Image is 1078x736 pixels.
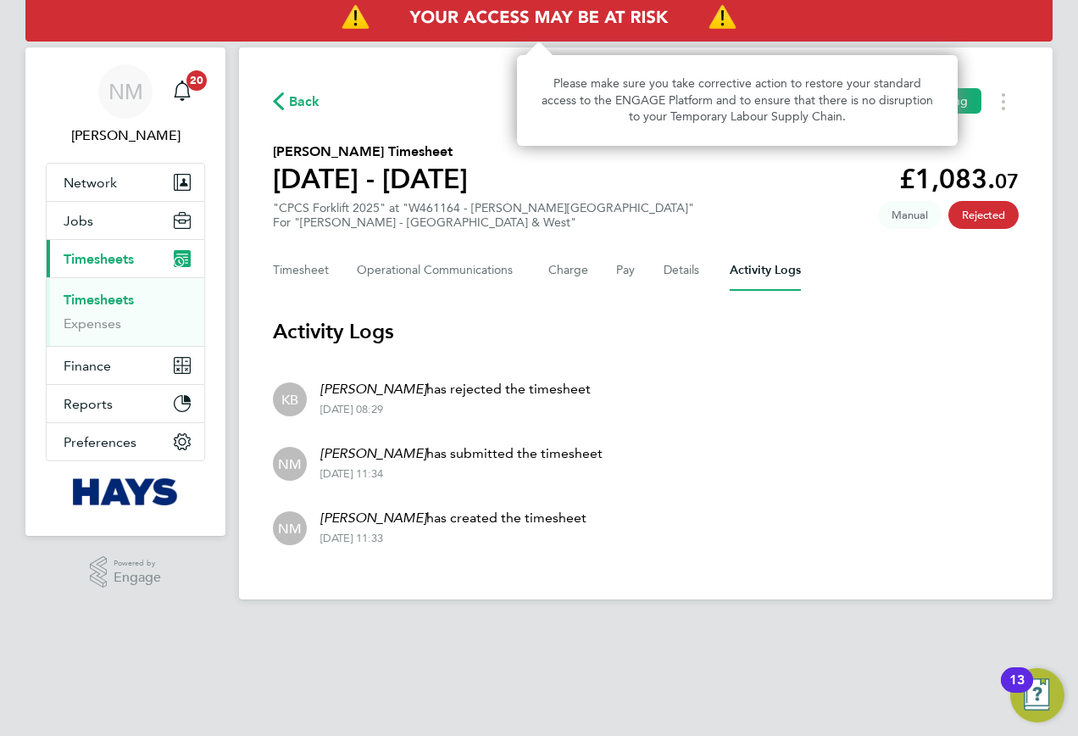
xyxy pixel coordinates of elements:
span: NM [278,454,302,473]
div: Access At Risk [517,55,958,146]
nav: Main navigation [25,47,225,536]
span: Nicholas Morgan [46,125,205,146]
span: Back [289,92,320,112]
span: Network [64,175,117,191]
button: Open Resource Center, 13 new notifications [1010,668,1064,722]
span: Preferences [64,434,136,450]
span: Finance [64,358,111,374]
button: Timesheet [273,250,330,291]
span: NM [278,519,302,538]
span: This timesheet was manually created. [878,201,942,229]
p: has rejected the timesheet [320,379,591,399]
h1: [DATE] - [DATE] [273,162,468,196]
span: This timesheet has been rejected. [948,201,1019,229]
div: Nicholas Morgan [273,447,307,481]
em: [PERSON_NAME] [320,445,426,461]
button: Pay [616,250,636,291]
button: Charge [548,250,589,291]
a: Timesheets [64,292,134,308]
p: has created the timesheet [320,508,586,528]
span: NM [108,81,143,103]
em: [PERSON_NAME] [320,510,426,526]
a: Go to account details [46,64,205,146]
h2: [PERSON_NAME] Timesheet [273,142,468,162]
button: Timesheets Menu [988,88,1019,114]
span: Powered by [114,556,161,571]
a: Go to home page [46,478,205,505]
div: 13 [1009,680,1025,702]
span: Reports [64,396,113,412]
img: hays-logo-retina.png [73,478,179,505]
button: Activity Logs [730,250,801,291]
div: [DATE] 11:34 [320,467,603,481]
a: Expenses [64,315,121,332]
div: Katie Bagley [273,382,307,416]
button: Operational Communications [357,250,521,291]
div: [DATE] 11:33 [320,532,586,545]
span: Engage [114,571,161,585]
span: 07 [995,169,1019,193]
span: KB [281,390,298,409]
span: Timesheets [64,251,134,267]
span: Jobs [64,213,93,229]
span: 20 [186,70,207,91]
p: has submitted the timesheet [320,443,603,464]
div: "CPCS Forklift 2025" at "W461164 - [PERSON_NAME][GEOGRAPHIC_DATA]" [273,201,694,230]
em: [PERSON_NAME] [320,381,426,397]
app-decimal: £1,083. [899,163,1019,195]
h3: Activity Logs [273,318,1019,345]
button: Details [664,250,703,291]
p: Please make sure you take corrective action to restore your standard access to the ENGAGE Platfor... [537,75,937,125]
div: Nicholas Morgan [273,511,307,545]
div: For "[PERSON_NAME] - [GEOGRAPHIC_DATA] & West" [273,215,694,230]
div: [DATE] 08:29 [320,403,591,416]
